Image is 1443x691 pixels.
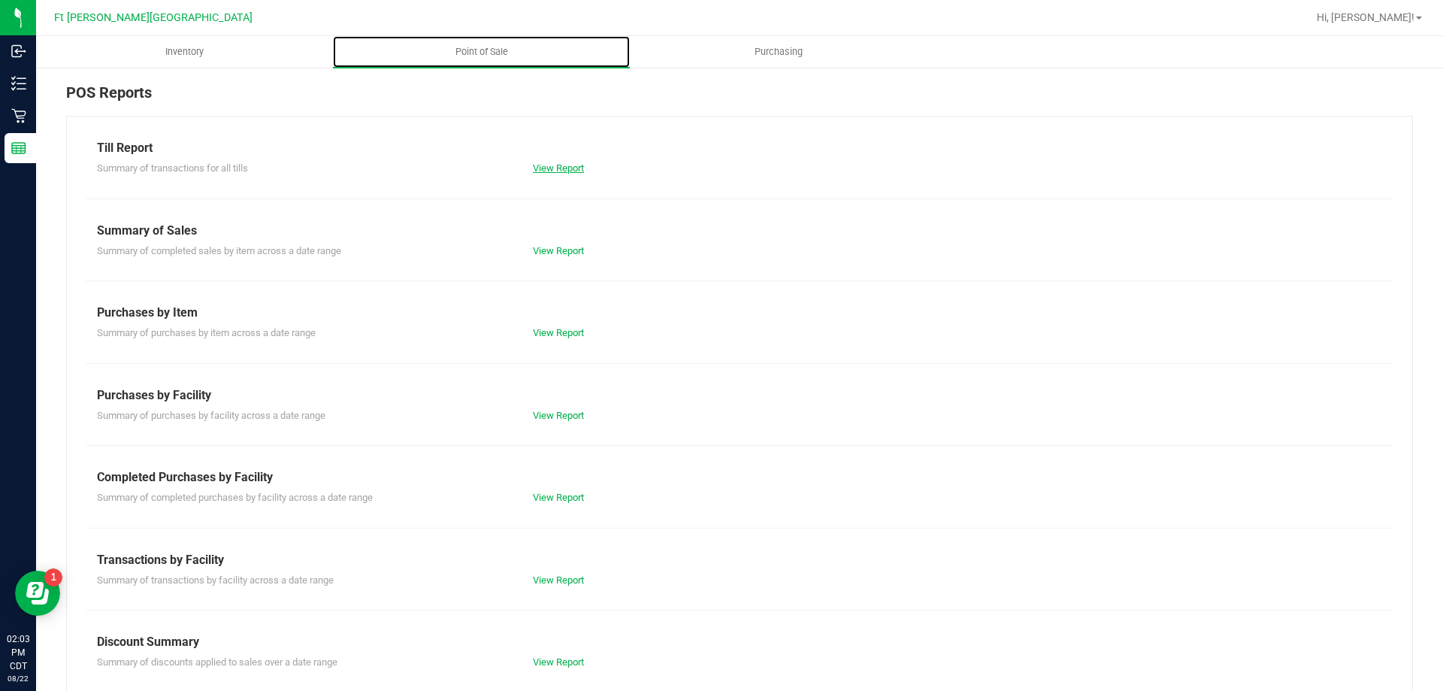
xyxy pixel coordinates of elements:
[66,81,1413,116] div: POS Reports
[97,222,1382,240] div: Summary of Sales
[630,36,927,68] a: Purchasing
[145,45,224,59] span: Inventory
[44,568,62,586] iframe: Resource center unread badge
[533,656,584,668] a: View Report
[97,386,1382,405] div: Purchases by Facility
[533,492,584,503] a: View Report
[333,36,630,68] a: Point of Sale
[97,656,337,668] span: Summary of discounts applied to sales over a date range
[97,468,1382,486] div: Completed Purchases by Facility
[11,44,26,59] inline-svg: Inbound
[97,633,1382,651] div: Discount Summary
[533,410,584,421] a: View Report
[54,11,253,24] span: Ft [PERSON_NAME][GEOGRAPHIC_DATA]
[7,632,29,673] p: 02:03 PM CDT
[734,45,823,59] span: Purchasing
[97,492,373,503] span: Summary of completed purchases by facility across a date range
[97,551,1382,569] div: Transactions by Facility
[11,108,26,123] inline-svg: Retail
[7,673,29,684] p: 08/22
[97,327,316,338] span: Summary of purchases by item across a date range
[97,304,1382,322] div: Purchases by Item
[97,574,334,586] span: Summary of transactions by facility across a date range
[533,245,584,256] a: View Report
[97,162,248,174] span: Summary of transactions for all tills
[11,141,26,156] inline-svg: Reports
[533,162,584,174] a: View Report
[97,410,325,421] span: Summary of purchases by facility across a date range
[15,571,60,616] iframe: Resource center
[533,327,584,338] a: View Report
[36,36,333,68] a: Inventory
[11,76,26,91] inline-svg: Inventory
[97,245,341,256] span: Summary of completed sales by item across a date range
[435,45,528,59] span: Point of Sale
[1317,11,1414,23] span: Hi, [PERSON_NAME]!
[97,139,1382,157] div: Till Report
[533,574,584,586] a: View Report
